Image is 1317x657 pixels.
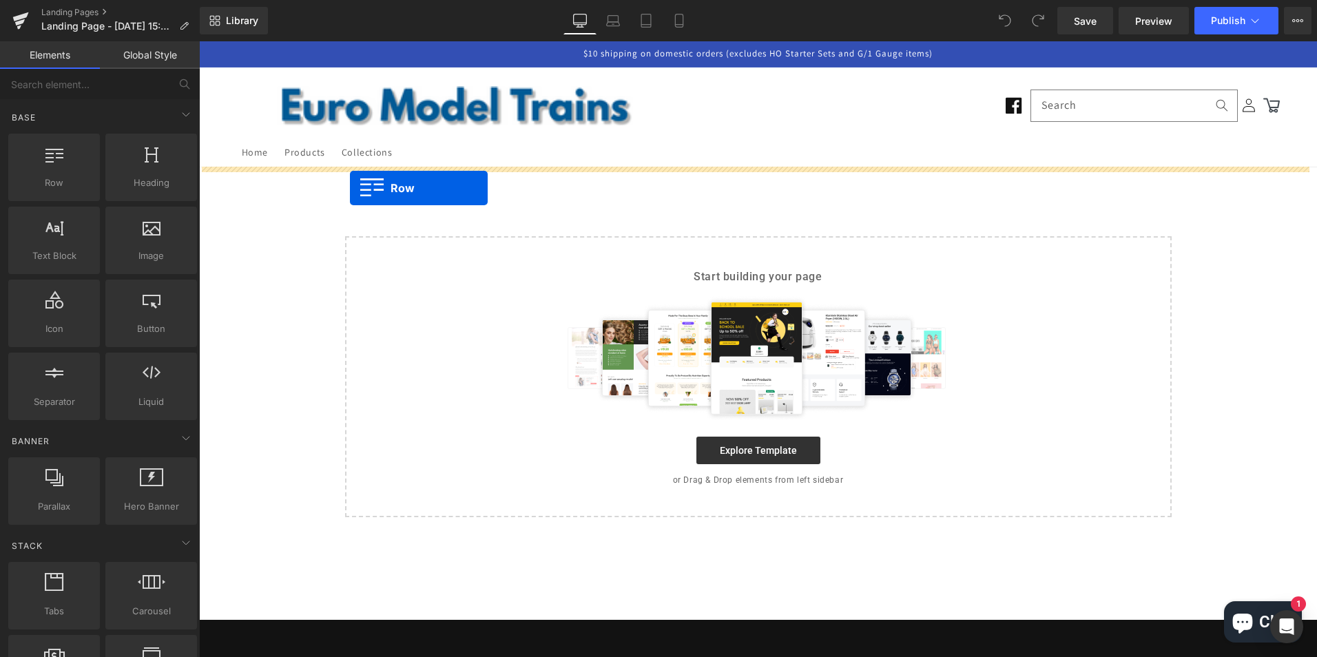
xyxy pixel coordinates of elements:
[12,395,96,409] span: Separator
[12,176,96,190] span: Row
[41,7,200,18] a: Landing Pages
[1024,7,1052,34] button: Redo
[85,105,126,117] span: Products
[226,14,258,27] span: Library
[200,7,268,34] a: New Library
[394,613,725,629] h2: About Euro Model Trains
[1008,49,1038,79] button: Search
[663,7,696,34] a: Mobile
[832,49,1038,80] input: Search
[1284,7,1311,34] button: More
[12,499,96,514] span: Parallax
[110,499,193,514] span: Hero Banner
[12,322,96,336] span: Icon
[110,322,193,336] span: Button
[41,21,174,32] span: Landing Page - [DATE] 15:57:46
[110,176,193,190] span: Heading
[34,96,77,125] a: Home
[597,7,630,34] a: Laptop
[77,96,134,125] a: Products
[110,395,193,409] span: Liquid
[12,249,96,263] span: Text Block
[43,45,434,83] img: Euro Model Trains
[1194,7,1278,34] button: Publish
[1270,610,1303,643] div: Open Intercom Messenger
[110,604,193,618] span: Carousel
[12,604,96,618] span: Tabs
[563,7,597,34] a: Desktop
[745,613,1076,629] h2: Contact Us
[168,227,951,244] p: Start building your page
[43,105,69,117] span: Home
[497,395,621,423] a: Explore Template
[1119,7,1189,34] a: Preview
[1211,15,1245,26] span: Publish
[10,435,51,448] span: Banner
[1135,14,1172,28] span: Preview
[110,249,193,263] span: Image
[10,539,44,552] span: Stack
[168,434,951,444] p: or Drag & Drop elements from left sidebar
[630,7,663,34] a: Tablet
[10,111,37,124] span: Base
[143,105,194,117] span: Collections
[134,96,202,125] a: Collections
[100,41,200,69] a: Global Style
[1074,14,1097,28] span: Save
[1021,560,1107,605] inbox-online-store-chat: Shopify online store chat
[43,613,373,629] h2: Quick links
[991,7,1019,34] button: Undo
